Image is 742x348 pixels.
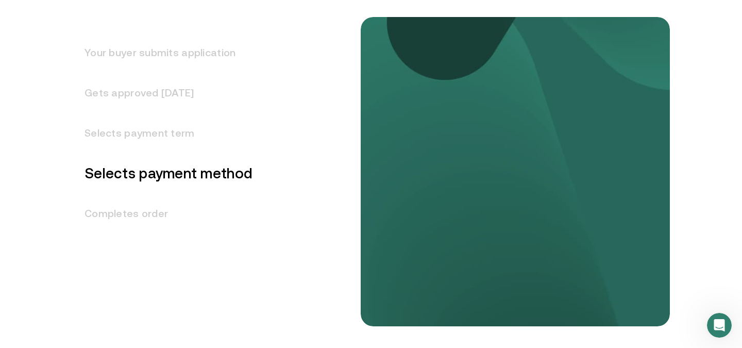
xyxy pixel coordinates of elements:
h3: Selects payment method [72,153,252,193]
h3: Selects payment term [72,113,252,153]
img: Selects payment method [392,89,639,254]
h3: Completes order [72,193,252,234]
iframe: Intercom live chat [707,313,732,338]
h3: Your buyer submits application [72,32,252,73]
h3: Gets approved [DATE] [72,73,252,113]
